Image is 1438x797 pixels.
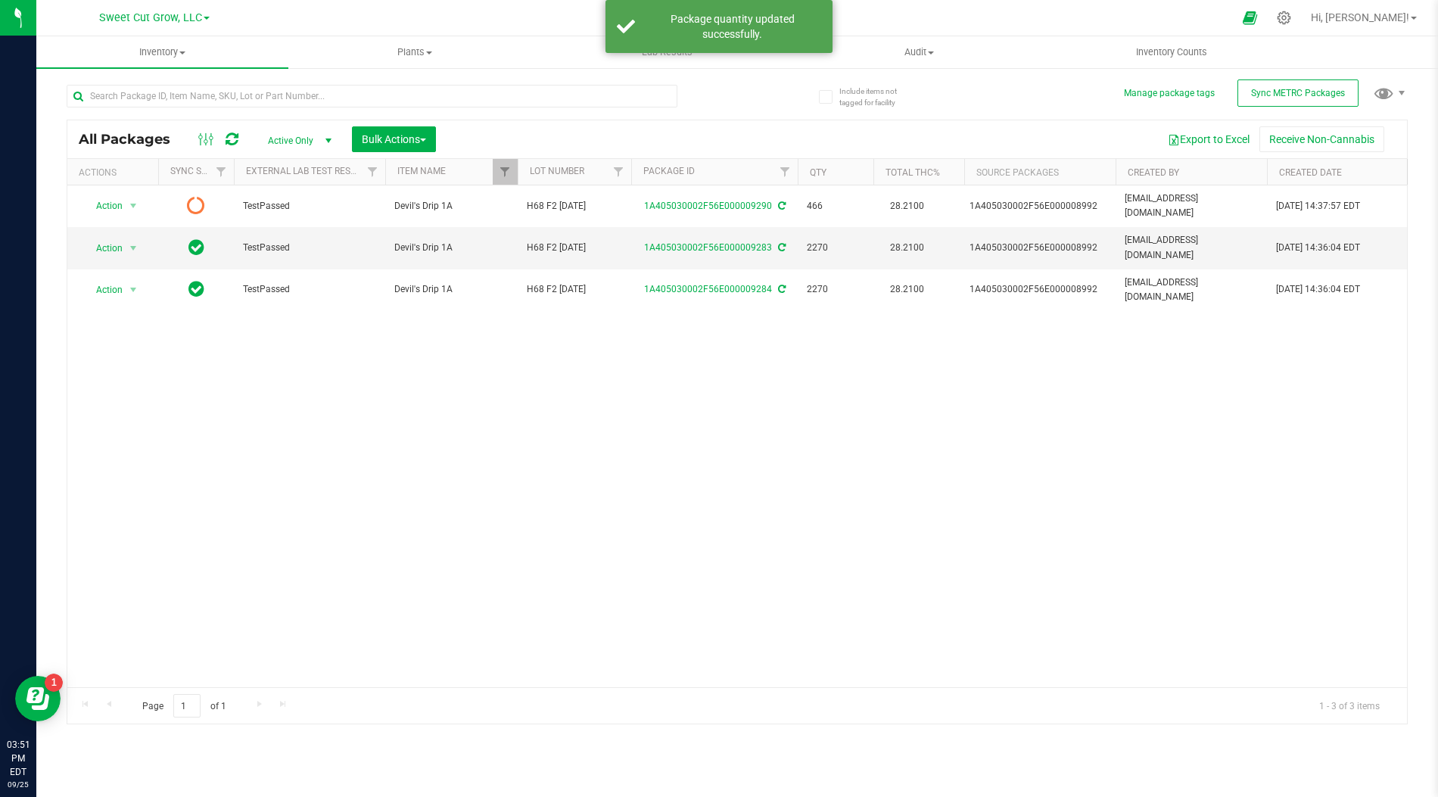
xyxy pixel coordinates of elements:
[170,166,229,176] a: Sync Status
[1116,45,1228,59] span: Inventory Counts
[643,11,821,42] div: Package quantity updated successfully.
[1125,276,1258,304] span: [EMAIL_ADDRESS][DOMAIN_NAME]
[1307,694,1392,717] span: 1 - 3 of 3 items
[882,195,932,217] span: 28.2100
[82,195,123,216] span: Action
[173,694,201,718] input: 1
[1128,167,1179,178] a: Created By
[964,159,1116,185] th: Source Packages
[82,238,123,259] span: Action
[970,241,1111,255] div: Value 1: 1A405030002F56E000008992
[1251,88,1345,98] span: Sync METRC Packages
[246,166,365,176] a: External Lab Test Result
[1233,3,1267,33] span: Open Ecommerce Menu
[79,131,185,148] span: All Packages
[1311,11,1409,23] span: Hi, [PERSON_NAME]!
[530,166,584,176] a: Lot Number
[352,126,436,152] button: Bulk Actions
[644,201,772,211] a: 1A405030002F56E000009290
[793,36,1045,68] a: Audit
[36,36,288,68] a: Inventory
[527,282,622,297] span: H68 F2 [DATE]
[1276,241,1360,255] span: [DATE] 14:36:04 EDT
[288,36,540,68] a: Plants
[360,159,385,185] a: Filter
[970,282,1111,297] div: Value 1: 1A405030002F56E000008992
[129,694,238,718] span: Page of 1
[776,201,786,211] span: Sync from Compliance System
[124,238,143,259] span: select
[99,11,202,24] span: Sweet Cut Grow, LLC
[773,159,798,185] a: Filter
[243,199,376,213] span: TestPassed
[606,159,631,185] a: Filter
[1275,11,1293,25] div: Manage settings
[67,85,677,107] input: Search Package ID, Item Name, SKU, Lot or Part Number...
[1279,167,1342,178] a: Created Date
[188,237,204,258] span: In Sync
[7,779,30,790] p: 09/25
[243,241,376,255] span: TestPassed
[1125,191,1258,220] span: [EMAIL_ADDRESS][DOMAIN_NAME]
[1124,87,1215,100] button: Manage package tags
[776,284,786,294] span: Sync from Compliance System
[541,36,793,68] a: Lab Results
[187,195,205,216] span: Pending Sync
[36,45,288,59] span: Inventory
[1125,233,1258,262] span: [EMAIL_ADDRESS][DOMAIN_NAME]
[794,45,1044,59] span: Audit
[362,133,426,145] span: Bulk Actions
[394,199,509,213] span: Devil's Drip 1A
[45,674,63,692] iframe: Resource center unread badge
[1276,282,1360,297] span: [DATE] 14:36:04 EDT
[7,738,30,779] p: 03:51 PM EDT
[188,279,204,300] span: In Sync
[209,159,234,185] a: Filter
[1158,126,1259,152] button: Export to Excel
[1259,126,1384,152] button: Receive Non-Cannabis
[394,241,509,255] span: Devil's Drip 1A
[643,166,695,176] a: Package ID
[124,279,143,300] span: select
[79,167,152,178] div: Actions
[644,284,772,294] a: 1A405030002F56E000009284
[807,282,864,297] span: 2270
[1045,36,1297,68] a: Inventory Counts
[839,86,915,108] span: Include items not tagged for facility
[243,282,376,297] span: TestPassed
[970,199,1111,213] div: Value 1: 1A405030002F56E000008992
[1237,79,1359,107] button: Sync METRC Packages
[644,242,772,253] a: 1A405030002F56E000009283
[527,241,622,255] span: H68 F2 [DATE]
[397,166,446,176] a: Item Name
[527,199,622,213] span: H68 F2 [DATE]
[886,167,940,178] a: Total THC%
[493,159,518,185] a: Filter
[124,195,143,216] span: select
[807,199,864,213] span: 466
[807,241,864,255] span: 2270
[289,45,540,59] span: Plants
[15,676,61,721] iframe: Resource center
[1276,199,1360,213] span: [DATE] 14:37:57 EDT
[776,242,786,253] span: Sync from Compliance System
[394,282,509,297] span: Devil's Drip 1A
[82,279,123,300] span: Action
[882,279,932,300] span: 28.2100
[882,237,932,259] span: 28.2100
[810,167,826,178] a: Qty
